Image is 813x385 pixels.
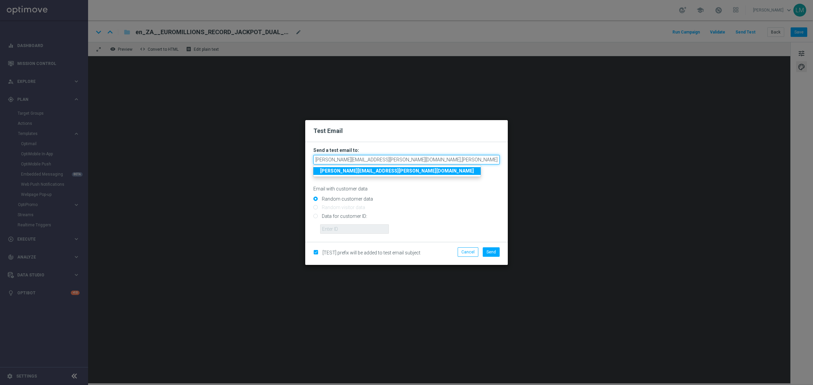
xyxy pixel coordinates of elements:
button: Send [483,247,500,257]
span: Send [486,250,496,254]
strong: [PERSON_NAME][EMAIL_ADDRESS][PERSON_NAME][DOMAIN_NAME] [320,168,474,174]
input: Enter ID [320,224,389,234]
a: [PERSON_NAME][EMAIL_ADDRESS][PERSON_NAME][DOMAIN_NAME] [313,167,481,175]
h3: Send a test email to: [313,147,500,153]
h2: Test Email [313,127,500,135]
label: Random customer data [320,196,373,202]
p: Email with customer data [313,186,500,192]
span: [TEST] prefix will be added to test email subject [322,250,420,255]
button: Cancel [458,247,478,257]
